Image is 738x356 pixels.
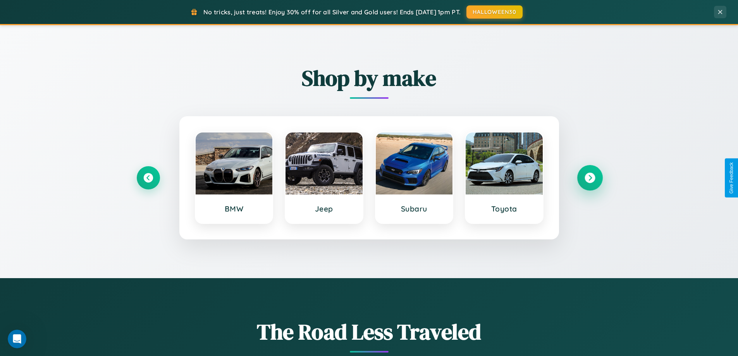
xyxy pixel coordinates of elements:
h1: The Road Less Traveled [137,317,602,347]
h3: Subaru [384,204,445,213]
h3: Toyota [473,204,535,213]
h2: Shop by make [137,63,602,93]
iframe: Intercom live chat [8,330,26,348]
h3: Jeep [293,204,355,213]
button: HALLOWEEN30 [466,5,523,19]
h3: BMW [203,204,265,213]
span: No tricks, just treats! Enjoy 30% off for all Silver and Gold users! Ends [DATE] 1pm PT. [203,8,461,16]
div: Give Feedback [729,162,734,194]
